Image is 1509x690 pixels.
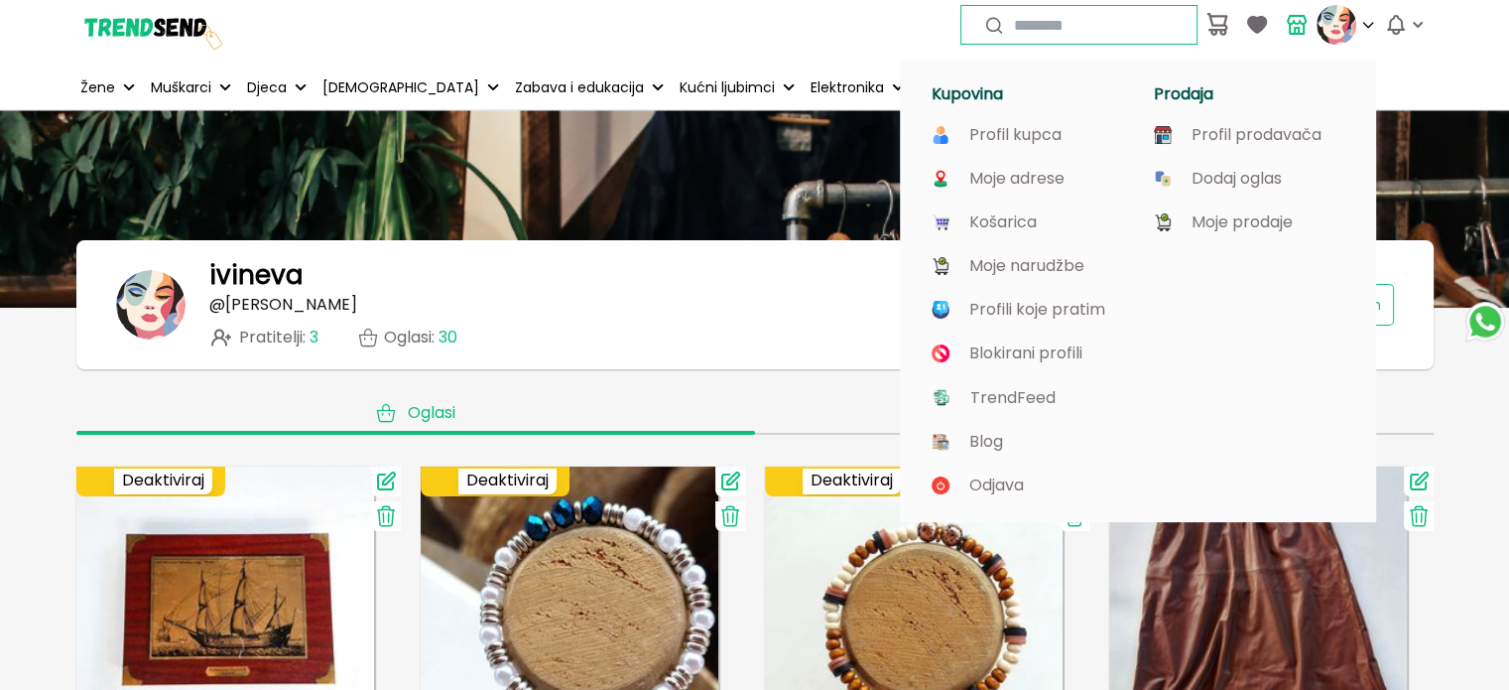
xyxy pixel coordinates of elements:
[932,433,949,451] img: image
[676,66,799,109] button: Kućni ljubimci
[969,126,1062,144] p: Profil kupca
[932,170,949,188] img: image
[1192,170,1282,188] p: Dodaj oglas
[239,329,318,346] span: Pratitelji :
[147,66,235,109] button: Muškarci
[969,433,1003,451] p: Blog
[209,296,357,314] p: @ [PERSON_NAME]
[384,329,457,346] p: Oglasi :
[932,257,1122,275] a: Moje narudžbe
[1154,170,1172,188] img: image
[151,77,211,98] p: Muškarci
[511,66,668,109] button: Zabava i edukacija
[932,126,1122,144] a: Profil kupca
[515,77,644,98] p: Zabava i edukacija
[1154,126,1344,144] a: Profil prodavača
[1154,126,1172,144] img: image
[1317,5,1356,45] img: profile picture
[1192,126,1321,144] p: Profil prodavača
[209,260,303,290] h1: ivineva
[932,345,1122,362] a: Blokirani profili
[1154,170,1344,188] a: Dodaj oglas
[310,326,318,348] span: 3
[247,77,287,98] p: Djeca
[932,301,949,319] img: image
[932,126,949,144] img: image
[1154,84,1352,104] h1: Prodaja
[932,84,1130,104] h1: Kupovina
[243,66,311,109] button: Djeca
[970,389,1056,407] p: TrendFeed
[932,213,949,231] img: image
[969,257,1084,275] p: Moje narudžbe
[932,388,1122,407] a: TrendFeed
[322,77,479,98] p: [DEMOGRAPHIC_DATA]
[932,433,1122,451] a: Blog
[969,477,1024,494] p: Odjava
[408,403,455,423] span: Oglasi
[811,77,884,98] p: Elektronika
[807,66,908,109] button: Elektronika
[439,326,457,348] span: 30
[969,345,1082,362] p: Blokirani profili
[932,345,949,362] img: image
[1154,213,1344,231] a: Moje prodaje
[116,270,186,340] img: banner
[76,66,139,109] button: Žene
[969,170,1065,188] p: Moje adrese
[969,301,1105,319] p: Profili koje pratim
[932,388,950,407] img: image
[932,477,949,494] img: image
[969,213,1037,231] p: Košarica
[1192,213,1293,231] p: Moje prodaje
[1154,213,1172,231] img: image
[932,301,1122,319] a: Profili koje pratim
[80,77,115,98] p: Žene
[932,170,1122,188] a: Moje adrese
[932,213,1122,231] a: Košarica
[932,257,949,275] img: image
[680,77,775,98] p: Kućni ljubimci
[318,66,503,109] button: [DEMOGRAPHIC_DATA]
